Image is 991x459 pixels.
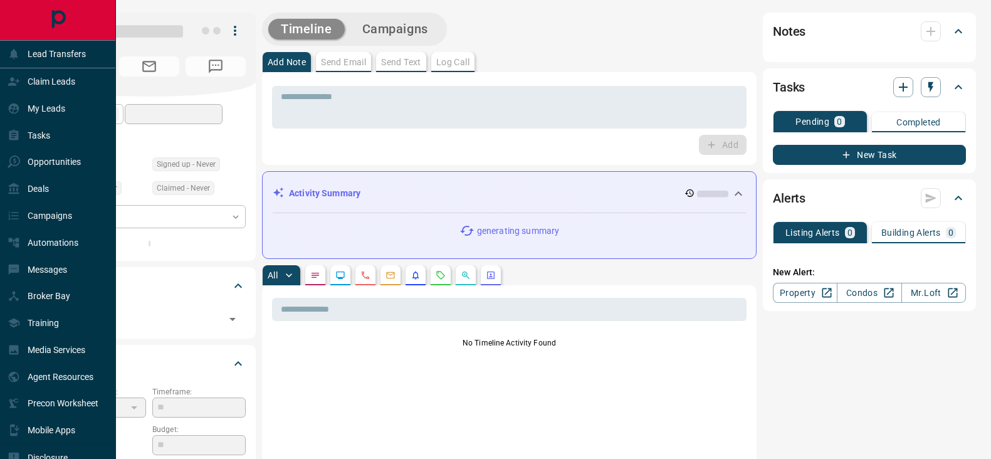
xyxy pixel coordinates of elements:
svg: Opportunities [461,270,471,280]
p: 0 [847,228,852,237]
span: Signed up - Never [157,158,216,171]
p: Activity Summary [289,187,360,200]
button: Open [224,310,241,328]
span: No Email [119,56,179,76]
a: Mr.Loft [901,283,966,303]
div: Tasks [773,72,966,102]
p: Pending [795,117,829,126]
div: Alerts [773,183,966,213]
svg: Notes [310,270,320,280]
div: Criteria [53,349,246,379]
svg: Calls [360,270,370,280]
svg: Agent Actions [486,270,496,280]
button: New Task [773,145,966,165]
div: Tags [53,271,246,301]
p: All [268,271,278,280]
p: Timeframe: [152,386,246,398]
h2: Alerts [773,188,805,208]
span: No Number [186,56,246,76]
p: Add Note [268,58,306,66]
svg: Requests [436,270,446,280]
p: generating summary [477,224,559,238]
div: Notes [773,16,966,46]
p: 0 [948,228,953,237]
svg: Emails [385,270,396,280]
p: 0 [837,117,842,126]
a: Property [773,283,837,303]
svg: Listing Alerts [411,270,421,280]
p: New Alert: [773,266,966,279]
p: Completed [896,118,941,127]
div: Activity Summary [273,182,746,205]
p: Listing Alerts [785,228,840,237]
button: Timeline [268,19,345,40]
h2: Tasks [773,77,805,97]
a: Condos [837,283,901,303]
span: Claimed - Never [157,182,210,194]
button: Campaigns [350,19,441,40]
p: Budget: [152,424,246,435]
svg: Lead Browsing Activity [335,270,345,280]
p: Building Alerts [881,228,941,237]
p: No Timeline Activity Found [272,337,747,349]
h2: Notes [773,21,805,41]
